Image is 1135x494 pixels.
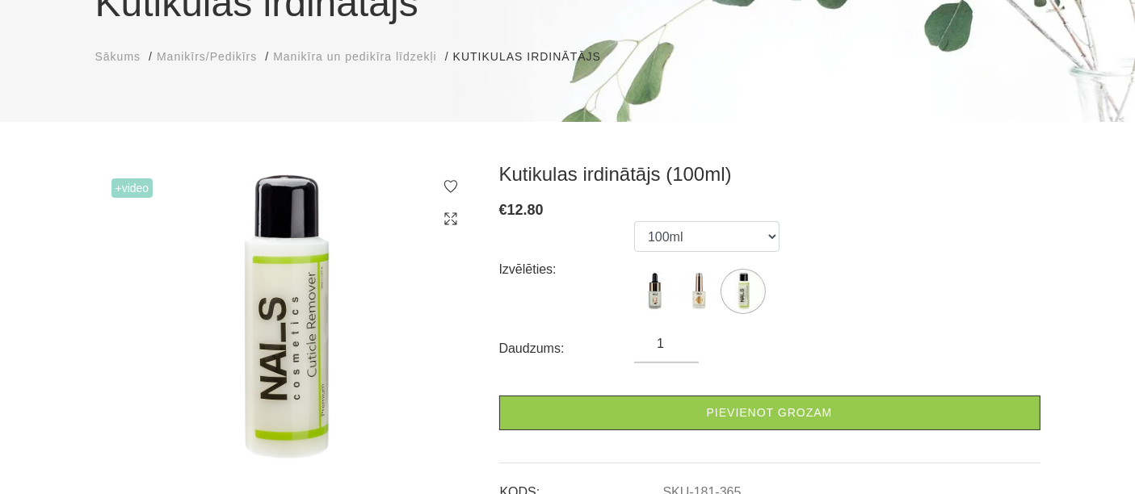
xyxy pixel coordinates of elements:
span: € [499,202,507,218]
span: Manikīra un pedikīra līdzekļi [273,50,437,63]
img: ... [723,271,763,312]
a: Pievienot grozam [499,396,1040,430]
img: ... [634,271,675,312]
img: ... [679,271,719,312]
h3: Kutikulas irdinātājs (100ml) [499,162,1040,186]
a: Sākums [95,48,141,65]
div: Izvēlēties: [499,257,635,283]
a: Manikīrs/Pedikīrs [157,48,257,65]
a: Manikīra un pedikīra līdzekļi [273,48,437,65]
div: Daudzums: [499,336,635,362]
li: Kutikulas irdinātājs [453,48,617,65]
span: +Video [111,178,153,198]
img: Kutikulas irdinātājs [95,162,475,474]
span: Sākums [95,50,141,63]
span: 12.80 [507,202,544,218]
span: Manikīrs/Pedikīrs [157,50,257,63]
